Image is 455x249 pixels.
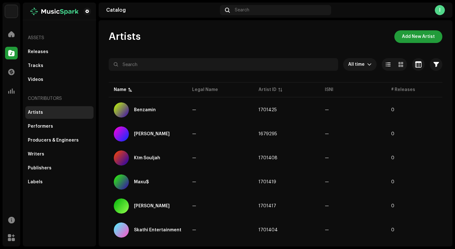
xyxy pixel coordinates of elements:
[25,30,94,46] re-a-nav-header: Assets
[28,124,53,129] div: Performers
[391,204,394,208] span: 0
[28,8,81,15] img: b012e8be-3435-4c6f-a0fa-ef5940768437
[258,228,278,232] span: 1701404
[25,91,94,106] re-a-nav-header: Contributors
[258,108,277,112] span: 1701425
[367,58,372,71] div: dropdown trigger
[114,87,126,93] div: Name
[258,132,277,136] span: 1679295
[25,59,94,72] re-m-nav-item: Tracks
[435,5,445,15] div: I
[28,138,79,143] div: Producers & Engineers
[325,108,329,112] span: —
[28,152,44,157] div: Writers
[134,108,156,112] div: Benzamin
[25,46,94,58] re-m-nav-item: Releases
[258,156,277,160] span: 1701408
[28,179,43,185] div: Labels
[28,63,43,68] div: Tracks
[325,132,329,136] span: —
[325,228,329,232] span: —
[192,156,196,160] span: —
[28,110,43,115] div: Artists
[134,132,170,136] div: Kabi Wraith
[394,30,442,43] button: Add New Artist
[192,132,196,136] span: —
[192,228,196,232] span: —
[192,108,196,112] span: —
[109,30,141,43] span: Artists
[258,180,276,184] span: 1701419
[109,58,338,71] input: Search
[192,204,196,208] span: —
[134,228,181,232] div: Skathi Entertainment
[235,8,249,13] span: Search
[258,204,276,208] span: 1701417
[28,77,43,82] div: Videos
[391,180,394,184] span: 0
[325,180,329,184] span: —
[402,30,435,43] span: Add New Artist
[25,134,94,147] re-m-nav-item: Producers & Engineers
[391,228,394,232] span: 0
[25,162,94,174] re-m-nav-item: Publishers
[28,49,48,54] div: Releases
[106,8,217,13] div: Catalog
[25,106,94,119] re-m-nav-item: Artists
[28,166,52,171] div: Publishers
[391,132,394,136] span: 0
[325,156,329,160] span: —
[192,180,196,184] span: —
[325,204,329,208] span: —
[391,156,394,160] span: 0
[5,5,18,18] img: bc4c4277-71b2-49c5-abdf-ca4e9d31f9c1
[25,120,94,133] re-m-nav-item: Performers
[348,58,367,71] span: All time
[25,148,94,161] re-m-nav-item: Writers
[134,180,149,184] div: Maxu$
[134,156,160,160] div: Ktm Souljah
[25,73,94,86] re-m-nav-item: Videos
[25,176,94,188] re-m-nav-item: Labels
[258,87,276,93] div: Artist ID
[391,108,394,112] span: 0
[134,204,170,208] div: Meghna Gewali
